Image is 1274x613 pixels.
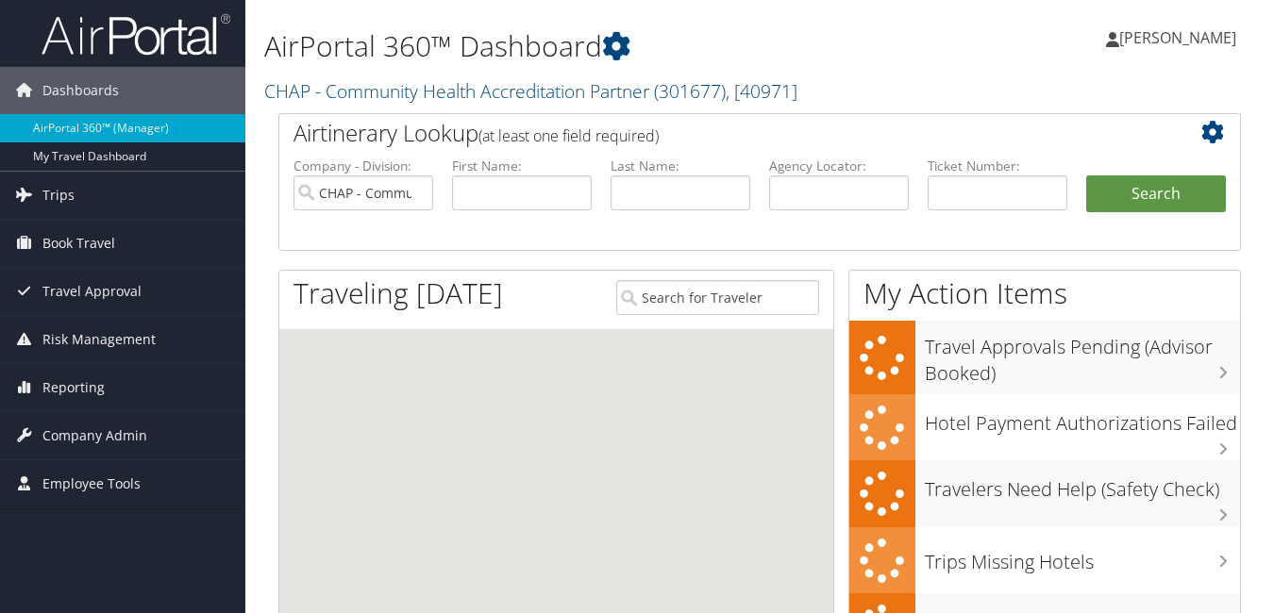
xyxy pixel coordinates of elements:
[293,273,503,313] h1: Traveling [DATE]
[928,157,1067,175] label: Ticket Number:
[42,364,105,411] span: Reporting
[849,527,1240,594] a: Trips Missing Hotels
[849,321,1240,393] a: Travel Approvals Pending (Advisor Booked)
[42,316,156,363] span: Risk Management
[42,412,147,459] span: Company Admin
[611,157,750,175] label: Last Name:
[925,324,1240,387] h3: Travel Approvals Pending (Advisor Booked)
[478,125,659,146] span: (at least one field required)
[1119,27,1236,48] span: [PERSON_NAME]
[42,67,119,114] span: Dashboards
[293,157,433,175] label: Company - Division:
[925,401,1240,437] h3: Hotel Payment Authorizations Failed
[769,157,909,175] label: Agency Locator:
[616,280,818,315] input: Search for Traveler
[452,157,592,175] label: First Name:
[654,78,726,104] span: ( 301677 )
[849,273,1240,313] h1: My Action Items
[1106,9,1255,66] a: [PERSON_NAME]
[42,268,142,315] span: Travel Approval
[264,26,925,66] h1: AirPortal 360™ Dashboard
[849,460,1240,527] a: Travelers Need Help (Safety Check)
[42,12,230,57] img: airportal-logo.png
[293,117,1146,149] h2: Airtinerary Lookup
[849,394,1240,461] a: Hotel Payment Authorizations Failed
[42,460,141,507] span: Employee Tools
[925,467,1240,503] h3: Travelers Need Help (Safety Check)
[264,78,797,104] a: CHAP - Community Health Accreditation Partner
[726,78,797,104] span: , [ 40971 ]
[1086,175,1226,213] button: Search
[42,220,115,267] span: Book Travel
[925,539,1240,575] h3: Trips Missing Hotels
[42,172,75,219] span: Trips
